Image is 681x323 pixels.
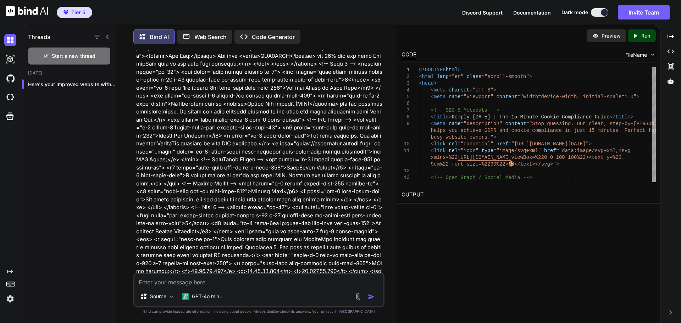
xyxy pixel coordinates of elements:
[402,147,410,154] div: 11
[452,74,464,79] span: "en"
[4,72,16,84] img: githubDark
[402,121,410,127] div: 9
[419,74,422,79] span: <
[526,121,529,127] span: =
[458,148,460,154] span: =
[354,293,362,301] img: attachment
[449,114,452,120] span: >
[589,141,592,147] span: >
[431,107,499,113] span: <!-- SEO & Metadata -->
[556,161,559,167] span: >
[431,114,433,120] span: <
[22,70,116,76] h2: [DATE]
[449,141,458,147] span: rel
[431,141,433,147] span: <
[431,94,433,100] span: <
[449,121,461,127] span: name
[615,114,630,120] span: title
[496,148,541,154] span: "image/svg+xml"
[434,87,446,93] span: meta
[449,94,461,100] span: name
[513,9,551,16] button: Documentation
[71,9,85,16] span: Tier 5
[431,148,433,154] span: <
[182,293,189,300] img: GPT-4o mini
[434,80,437,86] span: >
[402,67,410,73] div: 1
[431,182,433,187] span: <
[460,141,493,147] span: "canonical"
[419,67,446,73] span: <!DOCTYPE
[462,10,503,16] span: Discord Support
[485,74,529,79] span: "scroll-smooth"
[434,94,446,100] span: meta
[422,74,434,79] span: html
[602,32,621,39] p: Preview
[368,293,375,300] img: icon
[529,74,532,79] span: >
[458,155,511,160] span: [URL][DOMAIN_NAME]
[452,114,603,120] span: Komply [DATE] | The 15-Minute Cookie Compliance Gui
[529,182,532,187] span: =
[449,182,472,187] span: property
[636,94,639,100] span: >
[4,293,16,305] img: settings
[481,148,493,154] span: type
[402,51,416,59] div: CODE
[422,80,434,86] span: head
[604,114,610,120] span: de
[472,182,475,187] span: =
[434,148,446,154] span: link
[641,32,650,39] p: Run
[402,80,410,87] div: 3
[625,51,647,59] span: FileName
[402,141,410,147] div: 10
[252,33,295,41] p: Code Generator
[4,34,16,46] img: darkChat
[4,91,16,104] img: cloudideIcon
[192,293,222,300] p: GPT-4o min..
[493,134,496,140] span: >
[402,174,410,181] div: 13
[445,67,458,73] span: html
[4,53,16,65] img: darkAi-studio
[630,114,633,120] span: >
[475,182,505,187] span: "og:title"
[402,168,410,174] div: 12
[458,67,460,73] span: >
[6,6,48,16] img: Bind AI
[481,74,484,79] span: =
[609,114,615,120] span: </
[561,9,588,16] span: Dark mode
[431,175,532,180] span: <!-- Open Graph / Social Media -->
[529,121,672,127] span: "Stop guessing. Our clear, step-by-[PERSON_NAME]
[402,94,410,100] div: 5
[508,141,511,147] span: =
[402,107,410,114] div: 7
[466,74,481,79] span: class
[63,10,68,15] img: premium
[28,81,116,88] p: Here's your improved website with modern design...
[532,182,642,187] span: "Komply [DATE] | The 15-Minute Cookie
[449,74,452,79] span: =
[508,182,529,187] span: content
[397,186,660,203] h2: OUTPUT
[402,100,410,107] div: 6
[513,10,551,16] span: Documentation
[402,114,410,121] div: 8
[402,87,410,94] div: 4
[618,5,670,20] button: Invite Team
[586,141,588,147] span: "
[419,80,422,86] span: <
[511,141,514,147] span: "
[493,148,496,154] span: =
[514,141,586,147] span: [URL][DOMAIN_NAME][DATE]
[458,141,460,147] span: =
[556,148,559,154] span: =
[434,141,446,147] span: link
[168,294,175,300] img: Pick Models
[194,33,227,41] p: Web Search
[493,87,496,93] span: >
[460,94,463,100] span: =
[431,87,433,93] span: <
